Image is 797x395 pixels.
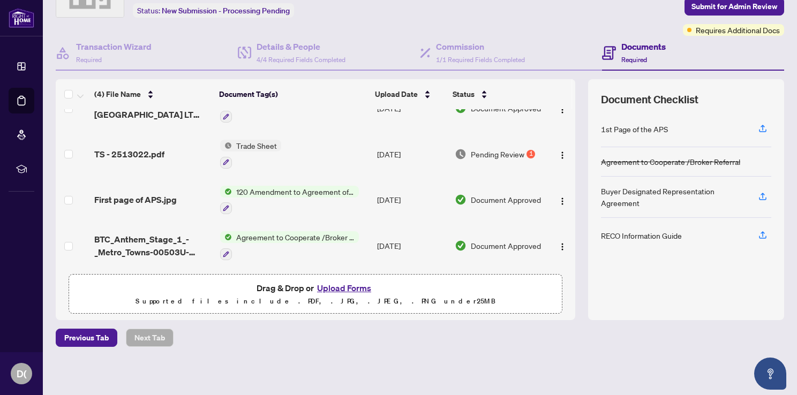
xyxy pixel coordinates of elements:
[17,366,27,381] span: D(
[436,56,525,64] span: 1/1 Required Fields Completed
[90,79,215,109] th: (4) File Name
[232,140,281,151] span: Trade Sheet
[554,191,571,208] button: Logo
[375,88,418,100] span: Upload Date
[69,275,562,314] span: Drag & Drop orUpload FormsSupported files include .PDF, .JPG, .JPEG, .PNG under25MB
[220,186,359,215] button: Status Icon120 Amendment to Agreement of Purchase and Sale
[436,40,525,53] h4: Commission
[558,105,567,114] img: Logo
[314,281,374,295] button: Upload Forms
[220,140,281,169] button: Status IconTrade Sheet
[257,40,345,53] h4: Details & People
[56,329,117,347] button: Previous Tab
[232,231,359,243] span: Agreement to Cooperate /Broker Referral
[554,237,571,254] button: Logo
[554,146,571,163] button: Logo
[232,186,359,197] span: 120 Amendment to Agreement of Purchase and Sale
[448,79,545,109] th: Status
[64,329,109,346] span: Previous Tab
[601,185,746,209] div: Buyer Designated Representation Agreement
[126,329,174,347] button: Next Tab
[371,79,448,109] th: Upload Date
[94,148,164,161] span: TS - 2513022.pdf
[558,242,567,251] img: Logo
[601,230,682,241] div: RECO Information Guide
[76,56,102,64] span: Required
[373,177,450,223] td: [DATE]
[373,131,450,177] td: [DATE]
[558,151,567,159] img: Logo
[94,193,177,206] span: First page of APS.jpg
[257,56,345,64] span: 4/4 Required Fields Completed
[94,88,141,100] span: (4) File Name
[621,56,647,64] span: Required
[696,24,780,36] span: Requires Additional Docs
[162,6,290,16] span: New Submission - Processing Pending
[220,186,232,197] img: Status Icon
[754,358,786,390] button: Open asap
[220,231,232,243] img: Status Icon
[601,123,668,135] div: 1st Page of the APS
[76,40,152,53] h4: Transaction Wizard
[471,240,541,252] span: Document Approved
[601,156,740,168] div: Agreement to Cooperate /Broker Referral
[455,148,467,160] img: Document Status
[94,233,212,259] span: BTC_Anthem_Stage_1_-_Metro_Towns-00503U-1H_1041S01_OTT_Broker_-_Confirmation_of_Sale-Monica_Jagde...
[471,148,524,160] span: Pending Review
[558,197,567,206] img: Logo
[215,79,371,109] th: Document Tag(s)
[455,240,467,252] img: Document Status
[373,223,450,269] td: [DATE]
[220,140,232,151] img: Status Icon
[220,231,359,260] button: Status IconAgreement to Cooperate /Broker Referral
[621,40,666,53] h4: Documents
[257,281,374,295] span: Drag & Drop or
[527,150,535,158] div: 1
[455,194,467,206] img: Document Status
[76,295,555,308] p: Supported files include .PDF, .JPG, .JPEG, .PNG under 25 MB
[133,3,294,18] div: Status:
[453,88,475,100] span: Status
[9,8,34,28] img: logo
[601,92,698,107] span: Document Checklist
[471,194,541,206] span: Document Approved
